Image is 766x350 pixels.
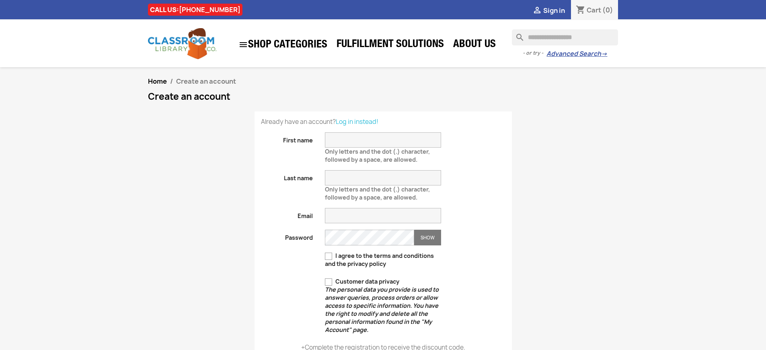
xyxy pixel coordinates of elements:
label: Customer data privacy [325,278,441,334]
span: Cart [587,6,601,14]
span: Sign in [543,6,565,15]
span: Only letters and the dot (.) character, followed by a space, are allowed. [325,182,430,201]
input: Search [512,29,618,45]
a: Fulfillment Solutions [333,37,448,53]
label: Password [255,230,319,242]
i: shopping_cart [576,6,585,15]
a: Home [148,77,167,86]
label: First name [255,132,319,144]
i:  [238,40,248,49]
a: SHOP CATEGORIES [234,36,331,54]
span: - or try - [523,49,546,57]
h1: Create an account [148,92,618,101]
a: About Us [449,37,500,53]
em: The personal data you provide is used to answer queries, process orders or allow access to specif... [325,286,439,334]
span: Create an account [176,77,236,86]
button: Show [414,230,441,245]
i: search [512,29,522,39]
a:  Sign in [532,6,565,15]
span: → [601,50,607,58]
a: [PHONE_NUMBER] [179,5,240,14]
span: Only letters and the dot (.) character, followed by a space, are allowed. [325,144,430,163]
label: I agree to the terms and conditions and the privacy policy [325,252,441,268]
div: CALL US: [148,4,242,16]
p: Already have an account? [261,118,505,126]
a: Advanced Search→ [546,50,607,58]
a: Log in instead! [336,117,378,126]
label: Email [255,208,319,220]
input: Password input [325,230,414,245]
label: Last name [255,170,319,182]
span: (0) [602,6,613,14]
img: Classroom Library Company [148,28,216,59]
i:  [532,6,542,16]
